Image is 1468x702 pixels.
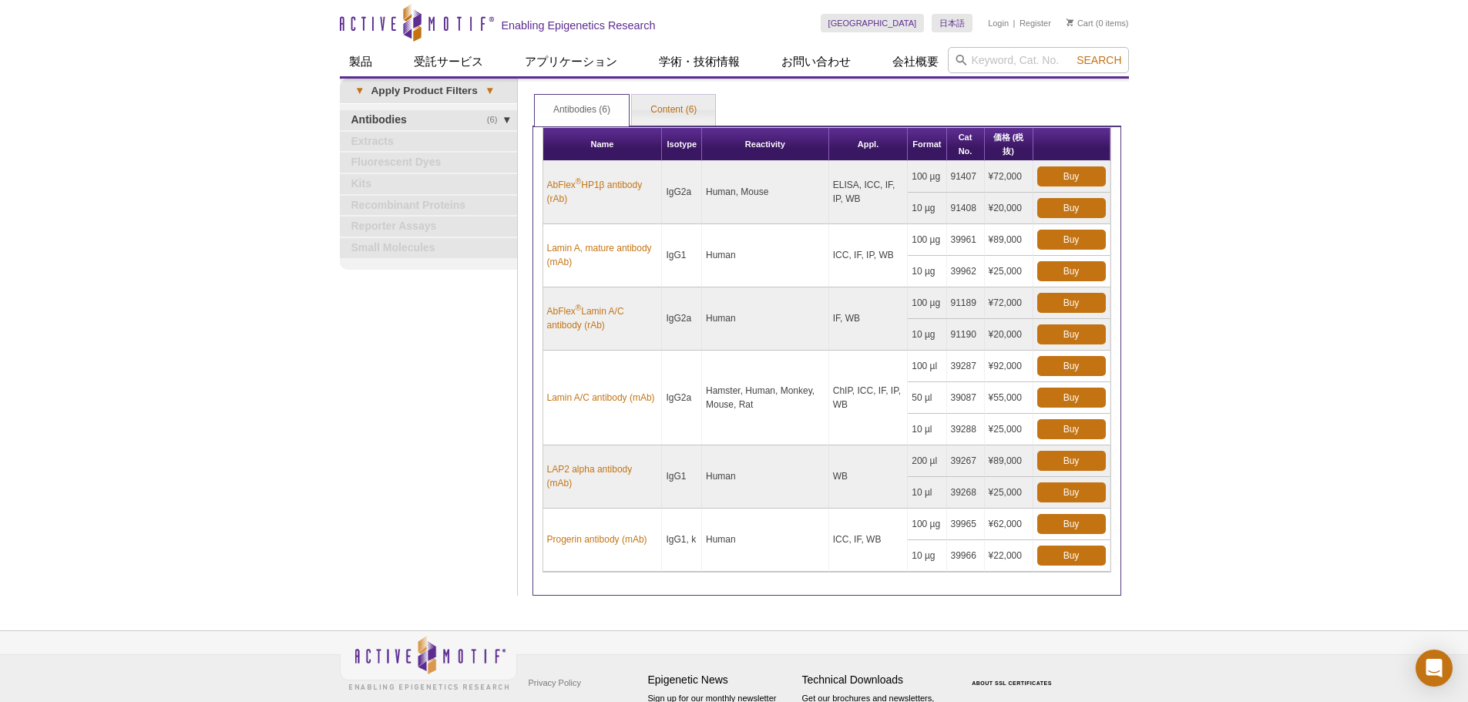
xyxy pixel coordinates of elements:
[829,509,909,572] td: ICC, IF, WB
[478,84,502,98] span: ▾
[576,304,581,312] sup: ®
[1037,546,1106,566] a: Buy
[1037,293,1106,313] a: Buy
[662,509,702,572] td: IgG1, k
[829,128,909,161] th: Appl.
[908,161,946,193] td: 100 µg
[988,18,1009,29] a: Login
[985,161,1033,193] td: ¥72,000
[576,177,581,186] sup: ®
[1077,54,1121,66] span: Search
[1072,53,1126,67] button: Search
[1037,419,1106,439] a: Buy
[702,161,829,224] td: Human, Mouse
[908,256,946,287] td: 10 µg
[547,532,647,546] a: Progerin antibody (mAb)
[662,351,702,445] td: IgG2a
[947,414,985,445] td: 39288
[1037,356,1106,376] a: Buy
[947,477,985,509] td: 39268
[908,445,946,477] td: 200 µl
[662,287,702,351] td: IgG2a
[947,382,985,414] td: 39087
[543,128,663,161] th: Name
[947,193,985,224] td: 91408
[702,287,829,351] td: Human
[985,540,1033,572] td: ¥22,000
[829,445,909,509] td: WB
[985,224,1033,256] td: ¥89,000
[985,351,1033,382] td: ¥92,000
[1037,198,1106,218] a: Buy
[985,193,1033,224] td: ¥20,000
[908,319,946,351] td: 10 µg
[535,95,629,126] a: Antibodies (6)
[650,47,749,76] a: 学術・技術情報
[908,382,946,414] td: 50 µl
[632,95,715,126] a: Content (6)
[985,287,1033,319] td: ¥72,000
[947,128,985,161] th: Cat No.
[947,256,985,287] td: 39962
[908,128,946,161] th: Format
[908,224,946,256] td: 100 µg
[908,540,946,572] td: 10 µg
[932,14,973,32] a: 日本語
[947,161,985,193] td: 91407
[1067,14,1129,32] li: (0 items)
[348,84,371,98] span: ▾
[525,671,585,694] a: Privacy Policy
[547,241,658,269] a: Lamin A, mature antibody (mAb)
[340,110,517,130] a: (6)Antibodies
[662,445,702,509] td: IgG1
[947,224,985,256] td: 39961
[340,153,517,173] a: Fluorescent Dyes
[547,178,658,206] a: AbFlex®HP1β antibody (rAb)
[802,673,949,687] h4: Technical Downloads
[1037,166,1106,186] a: Buy
[405,47,492,76] a: 受託サービス
[1037,482,1106,502] a: Buy
[340,174,517,194] a: Kits
[829,224,909,287] td: ICC, IF, IP, WB
[908,509,946,540] td: 100 µg
[1020,18,1051,29] a: Register
[947,509,985,540] td: 39965
[829,161,909,224] td: ELISA, ICC, IF, IP, WB
[947,319,985,351] td: 91190
[947,445,985,477] td: 39267
[340,217,517,237] a: Reporter Assays
[1037,230,1106,250] a: Buy
[908,351,946,382] td: 100 µl
[829,287,909,351] td: IF, WB
[547,304,658,332] a: AbFlex®Lamin A/C antibody (rAb)
[702,224,829,287] td: Human
[702,351,829,445] td: Hamster, Human, Monkey, Mouse, Rat
[908,193,946,224] td: 10 µg
[908,287,946,319] td: 100 µg
[340,238,517,258] a: Small Molecules
[985,382,1033,414] td: ¥55,000
[985,445,1033,477] td: ¥89,000
[702,128,829,161] th: Reactivity
[985,319,1033,351] td: ¥20,000
[1067,18,1073,26] img: Your Cart
[516,47,627,76] a: アプリケーション
[502,18,656,32] h2: Enabling Epigenetics Research
[702,445,829,509] td: Human
[1037,514,1106,534] a: Buy
[662,128,702,161] th: Isotype
[547,462,658,490] a: LAP2 alpha antibody (mAb)
[340,79,517,103] a: ▾Apply Product Filters▾
[1037,261,1106,281] a: Buy
[985,477,1033,509] td: ¥25,000
[1037,388,1106,408] a: Buy
[985,256,1033,287] td: ¥25,000
[340,631,517,694] img: Active Motif,
[487,110,506,130] span: (6)
[702,509,829,572] td: Human
[947,287,985,319] td: 91189
[340,47,381,76] a: 製品
[947,540,985,572] td: 39966
[547,391,655,405] a: Lamin A/C antibody (mAb)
